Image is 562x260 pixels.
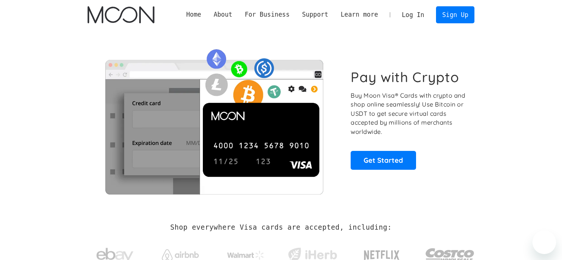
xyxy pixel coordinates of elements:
img: Moon Logo [88,6,154,23]
p: Buy Moon Visa® Cards with crypto and shop online seamlessly! Use Bitcoin or USDT to get secure vi... [351,91,466,136]
a: home [88,6,154,23]
div: For Business [245,10,289,19]
a: Log In [396,7,430,23]
div: About [207,10,238,19]
div: Support [296,10,334,19]
div: Support [302,10,328,19]
h1: Pay with Crypto [351,69,459,85]
img: Walmart [227,251,264,260]
a: Home [180,10,207,19]
img: Moon Cards let you spend your crypto anywhere Visa is accepted. [88,44,341,194]
h2: Shop everywhere Visa cards are accepted, including: [170,223,392,232]
a: Sign Up [436,6,474,23]
div: Learn more [341,10,378,19]
div: About [214,10,232,19]
div: Learn more [334,10,384,19]
div: For Business [239,10,296,19]
a: Get Started [351,151,416,169]
iframe: Button to launch messaging window [532,230,556,254]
